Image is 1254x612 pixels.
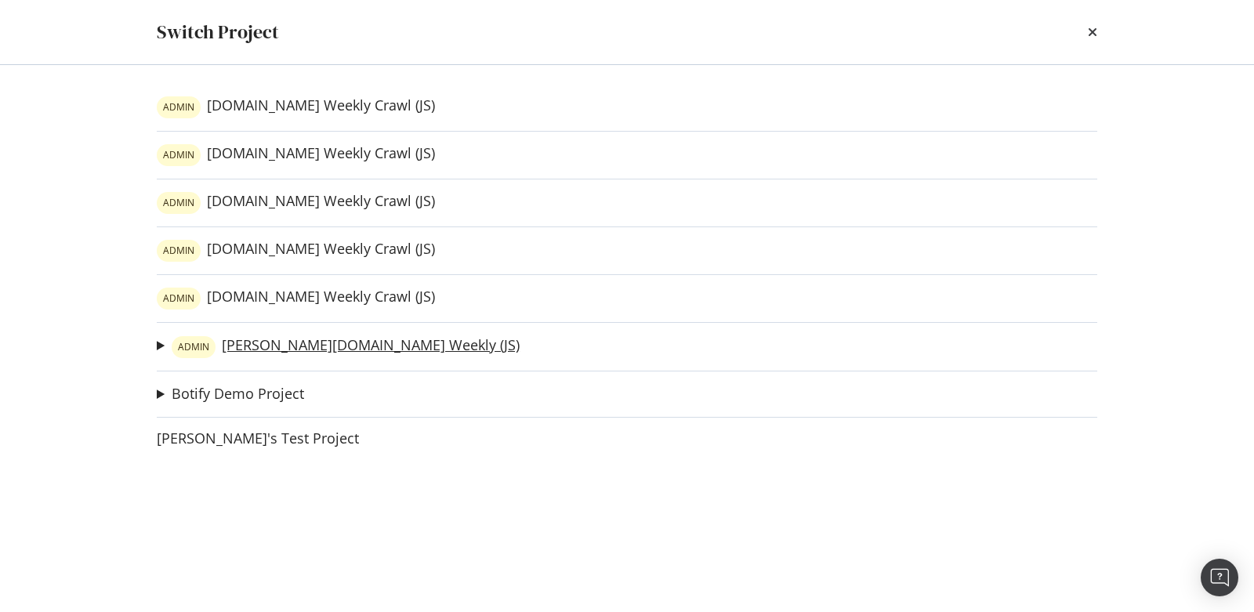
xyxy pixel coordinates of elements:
[157,288,201,310] div: warning label
[157,384,304,404] summary: Botify Demo Project
[157,240,435,262] a: warning label[DOMAIN_NAME] Weekly Crawl (JS)
[172,336,216,358] div: warning label
[1088,19,1097,45] div: times
[178,342,209,352] span: ADMIN
[157,96,201,118] div: warning label
[157,430,359,447] a: [PERSON_NAME]'s Test Project
[163,198,194,208] span: ADMIN
[163,294,194,303] span: ADMIN
[157,192,201,214] div: warning label
[157,288,435,310] a: warning label[DOMAIN_NAME] Weekly Crawl (JS)
[157,335,520,358] summary: warning label[PERSON_NAME][DOMAIN_NAME] Weekly (JS)
[157,144,201,166] div: warning label
[163,150,194,160] span: ADMIN
[157,96,435,118] a: warning label[DOMAIN_NAME] Weekly Crawl (JS)
[172,336,520,358] a: warning label[PERSON_NAME][DOMAIN_NAME] Weekly (JS)
[157,192,435,214] a: warning label[DOMAIN_NAME] Weekly Crawl (JS)
[163,246,194,255] span: ADMIN
[157,144,435,166] a: warning label[DOMAIN_NAME] Weekly Crawl (JS)
[157,240,201,262] div: warning label
[157,19,279,45] div: Switch Project
[1201,559,1238,596] div: Open Intercom Messenger
[172,386,304,402] a: Botify Demo Project
[163,103,194,112] span: ADMIN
